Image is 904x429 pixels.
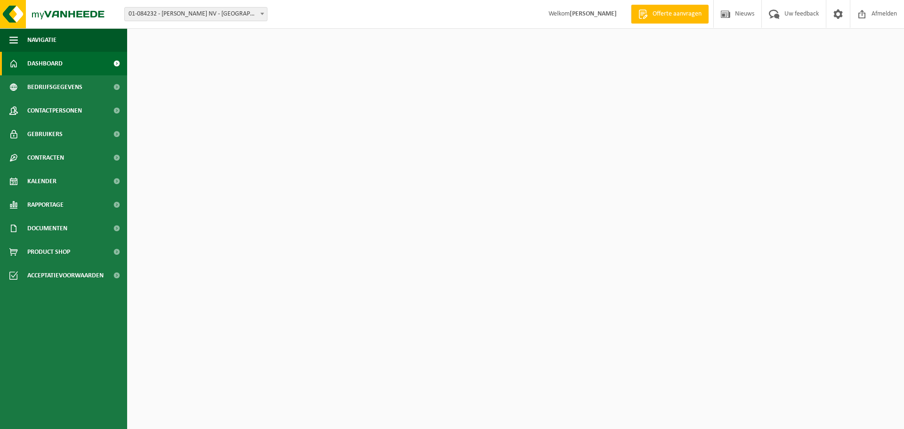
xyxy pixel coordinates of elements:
span: Rapportage [27,193,64,217]
span: Kalender [27,170,56,193]
a: Offerte aanvragen [631,5,709,24]
span: Dashboard [27,52,63,75]
span: Navigatie [27,28,56,52]
span: Contracten [27,146,64,170]
span: Bedrijfsgegevens [27,75,82,99]
span: Gebruikers [27,122,63,146]
span: Contactpersonen [27,99,82,122]
span: Acceptatievoorwaarden [27,264,104,287]
span: 01-084232 - P.VERDOODT NV - DENDERMONDE [125,8,267,21]
span: 01-084232 - P.VERDOODT NV - DENDERMONDE [124,7,267,21]
strong: [PERSON_NAME] [570,10,617,17]
span: Offerte aanvragen [650,9,704,19]
span: Product Shop [27,240,70,264]
span: Documenten [27,217,67,240]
